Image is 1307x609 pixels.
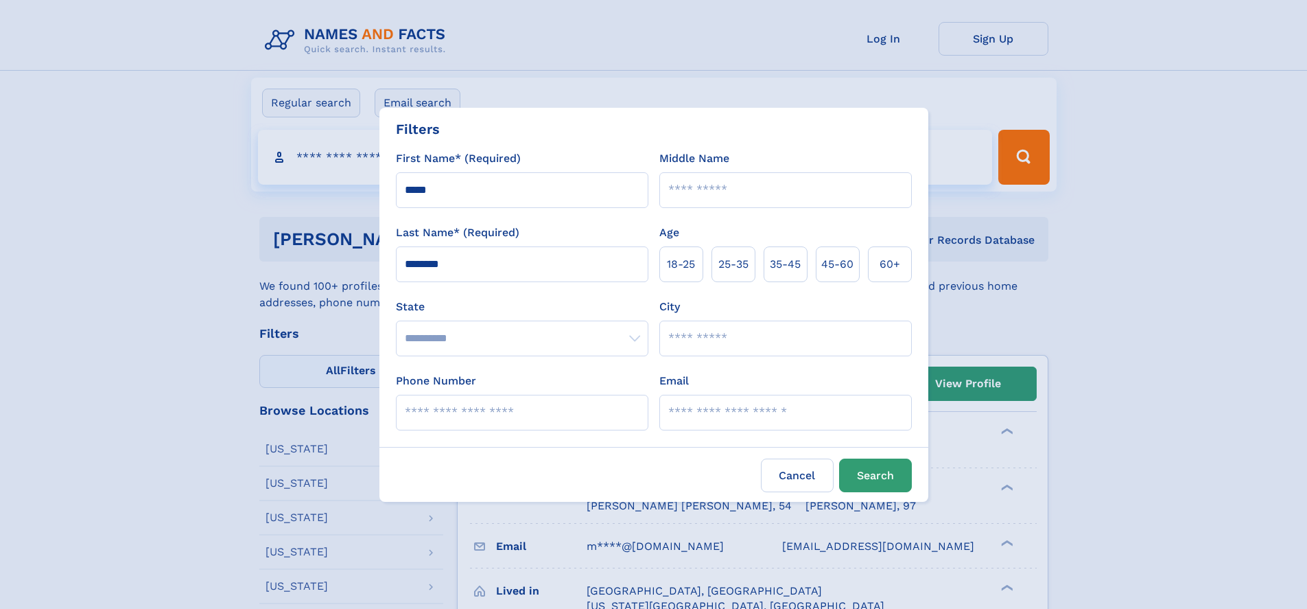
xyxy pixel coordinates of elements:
span: 35‑45 [770,256,801,273]
label: City [659,299,680,315]
span: 45‑60 [821,256,853,273]
label: First Name* (Required) [396,150,521,167]
label: Last Name* (Required) [396,225,519,241]
label: Email [659,373,689,389]
span: 18‑25 [667,256,695,273]
label: Middle Name [659,150,729,167]
label: Age [659,225,679,241]
label: Phone Number [396,373,476,389]
span: 60+ [880,256,900,273]
label: State [396,299,648,315]
div: Filters [396,119,440,139]
button: Search [839,459,912,492]
span: 25‑35 [718,256,749,273]
label: Cancel [761,459,834,492]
